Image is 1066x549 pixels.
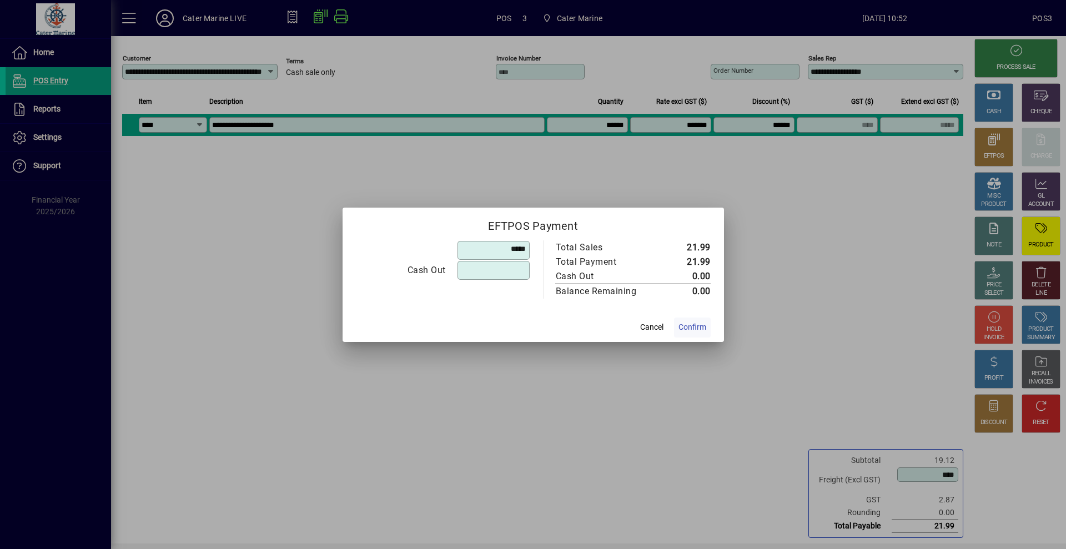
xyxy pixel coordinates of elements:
button: Cancel [634,318,670,338]
div: Cash Out [356,264,446,277]
td: 21.99 [660,240,711,255]
span: Confirm [678,321,706,333]
div: Balance Remaining [556,285,649,298]
h2: EFTPOS Payment [343,208,724,240]
td: Total Sales [555,240,660,255]
span: Cancel [640,321,663,333]
div: Cash Out [556,270,649,283]
td: 21.99 [660,255,711,269]
td: Total Payment [555,255,660,269]
td: 0.00 [660,269,711,284]
td: 0.00 [660,284,711,299]
button: Confirm [674,318,711,338]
